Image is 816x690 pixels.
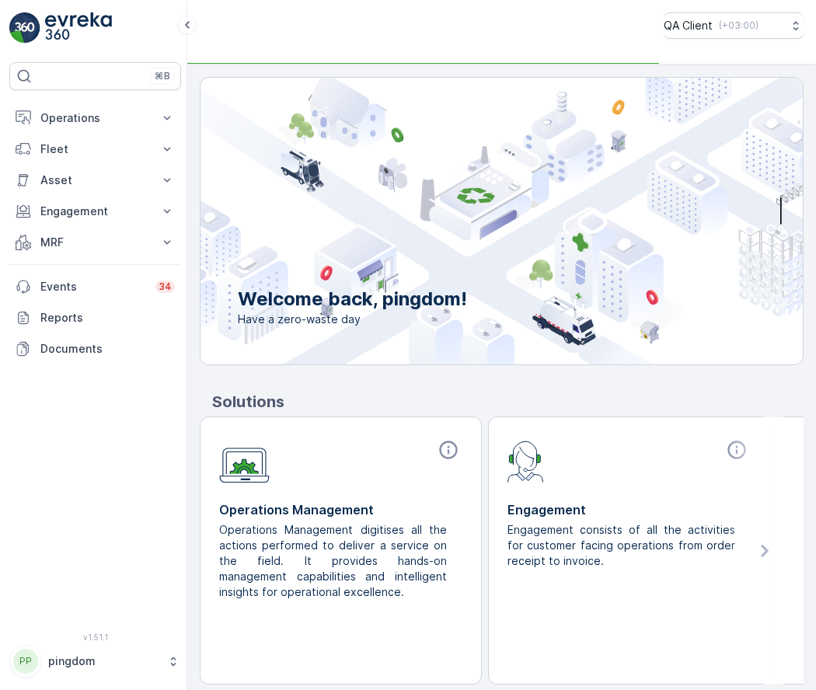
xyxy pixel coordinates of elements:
img: city illustration [131,78,803,364]
p: ⌘B [155,70,170,82]
button: PPpingdom [9,645,181,678]
p: Solutions [212,390,804,413]
button: Asset [9,165,181,196]
a: Events34 [9,271,181,302]
p: Engagement [507,500,751,519]
p: Operations Management [219,500,462,519]
p: 34 [159,281,172,293]
div: PP [13,649,38,674]
p: Asset [40,172,150,188]
a: Documents [9,333,181,364]
p: ( +03:00 ) [719,19,758,32]
button: Operations [9,103,181,134]
p: Reports [40,310,175,326]
button: QA Client(+03:00) [664,12,804,39]
p: pingdom [48,653,159,669]
p: Engagement [40,204,150,219]
span: v 1.51.1 [9,632,181,642]
button: Engagement [9,196,181,227]
img: logo [9,12,40,44]
a: Reports [9,302,181,333]
button: Fleet [9,134,181,165]
p: Operations [40,110,150,126]
button: MRF [9,227,181,258]
p: Fleet [40,141,150,157]
p: Welcome back, pingdom! [238,287,467,312]
p: QA Client [664,18,713,33]
p: Documents [40,341,175,357]
span: Have a zero-waste day [238,312,467,327]
p: Engagement consists of all the activities for customer facing operations from order receipt to in... [507,522,738,569]
p: MRF [40,235,150,250]
p: Operations Management digitises all the actions performed to deliver a service on the field. It p... [219,522,450,600]
img: module-icon [219,439,270,483]
img: module-icon [507,439,544,483]
img: logo_light-DOdMpM7g.png [45,12,112,44]
p: Events [40,279,146,294]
